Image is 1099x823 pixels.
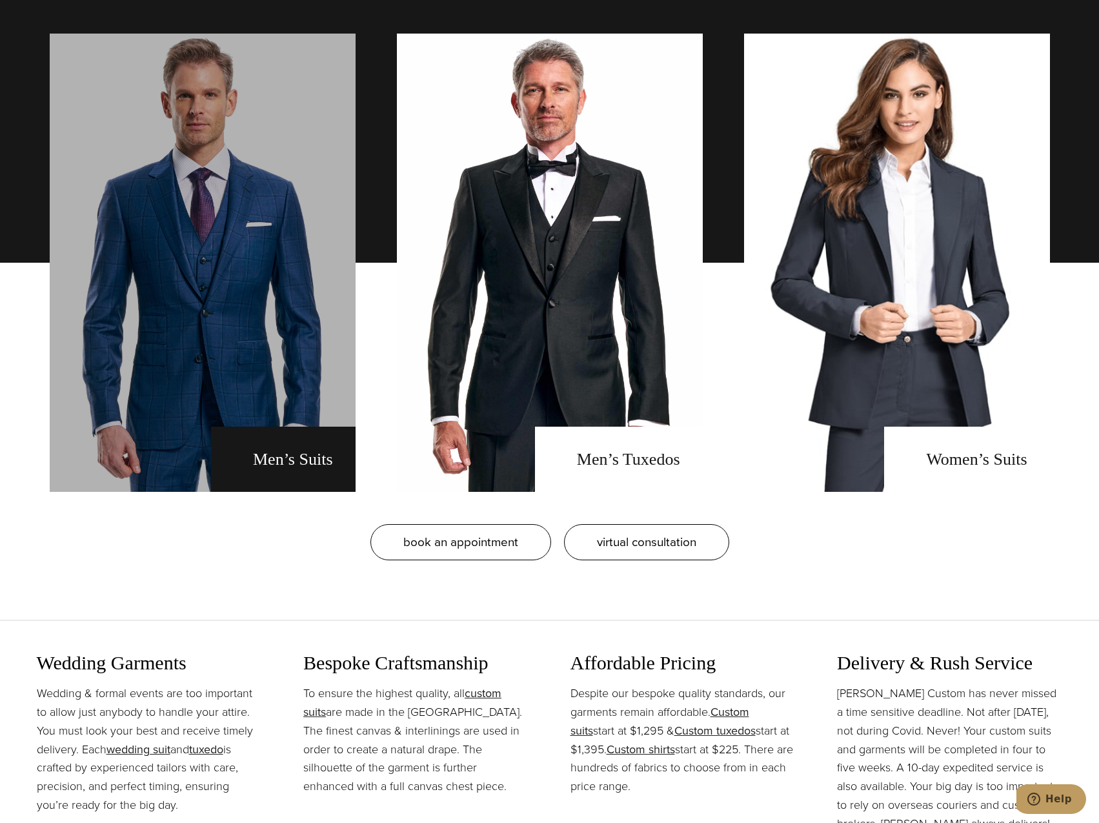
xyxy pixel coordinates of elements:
[674,722,756,739] a: Custom tuxedos
[570,704,749,739] a: Custom suits
[189,741,223,758] a: tuxedo
[570,684,796,796] p: Despite our bespoke quality standards, our garments remain affordable. start at $1,295 & start at...
[837,651,1063,675] h3: Delivery & Rush Service
[303,651,529,675] h3: Bespoke Craftsmanship
[570,651,796,675] h3: Affordable Pricing
[597,533,696,551] span: virtual consultation
[397,34,703,492] a: men's tuxedos
[564,524,729,560] a: virtual consultation
[303,684,529,796] p: To ensure the highest quality, all are made in the [GEOGRAPHIC_DATA]. The finest canvas & interli...
[370,524,551,560] a: book an appointment
[1016,784,1086,817] iframe: Opens a widget where you can chat to one of our agents
[607,741,675,758] a: Custom shirts
[50,34,356,492] a: men's suits
[37,684,263,815] p: Wedding & formal events are too important to allow just anybody to handle your attire. You must l...
[744,34,1050,492] a: Women's Suits
[106,741,170,758] a: wedding suit
[403,533,518,551] span: book an appointment
[37,651,263,675] h3: Wedding Garments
